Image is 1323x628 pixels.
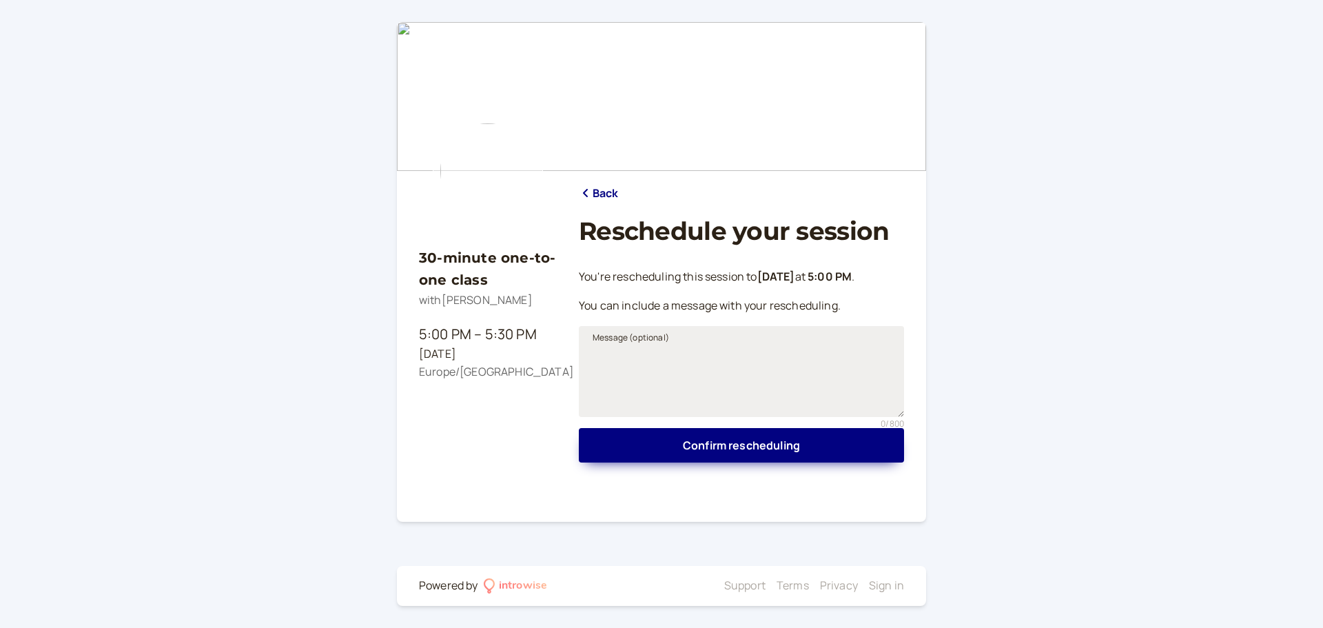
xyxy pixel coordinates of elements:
button: Confirm rescheduling [579,428,904,463]
a: Support [724,578,766,593]
div: You can include a message with your rescheduling. [579,286,904,315]
a: Privacy [820,578,858,593]
div: Europe/[GEOGRAPHIC_DATA] [419,363,557,381]
div: [DATE] [419,345,557,363]
span: Message (optional) [593,331,669,345]
div: You're rescheduling this session to at . [579,257,904,286]
span: with [PERSON_NAME] [419,292,533,307]
a: introwise [484,577,548,595]
h1: Reschedule your session [579,216,904,246]
textarea: Message (optional) [579,326,904,417]
a: Terms [777,578,809,593]
h3: 30-minute one-to-one class [419,247,557,292]
div: 5:00 PM – 5:30 PM [419,323,557,345]
a: Sign in [869,578,904,593]
b: 5:00 PM [808,269,852,284]
b: [DATE] [757,269,795,284]
div: Powered by [419,577,478,595]
a: Back [579,185,619,203]
div: introwise [499,577,547,595]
